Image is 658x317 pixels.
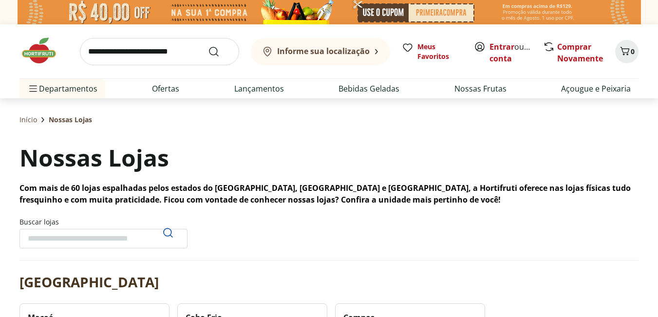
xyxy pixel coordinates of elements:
button: Carrinho [615,40,639,63]
label: Buscar lojas [19,217,188,248]
a: Criar conta [489,41,543,64]
button: Menu [27,77,39,100]
b: Informe sua localização [277,46,370,56]
p: Com mais de 60 lojas espalhadas pelos estados do [GEOGRAPHIC_DATA], [GEOGRAPHIC_DATA] e [GEOGRAPH... [19,182,639,205]
span: Nossas Lojas [49,115,92,125]
a: Entrar [489,41,514,52]
span: 0 [631,47,635,56]
h1: Nossas Lojas [19,141,169,174]
h2: [GEOGRAPHIC_DATA] [19,272,159,292]
span: ou [489,41,533,64]
a: Açougue e Peixaria [561,83,631,94]
img: Hortifruti [19,36,68,65]
input: search [80,38,239,65]
button: Informe sua localização [251,38,390,65]
button: Pesquisar [156,221,180,244]
span: Departamentos [27,77,97,100]
input: Buscar lojasPesquisar [19,229,188,248]
a: Nossas Frutas [454,83,507,94]
a: Ofertas [152,83,179,94]
a: Comprar Novamente [557,41,603,64]
a: Bebidas Geladas [338,83,399,94]
button: Submit Search [208,46,231,57]
span: Meus Favoritos [417,42,462,61]
a: Meus Favoritos [402,42,462,61]
a: Início [19,115,37,125]
a: Lançamentos [234,83,284,94]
